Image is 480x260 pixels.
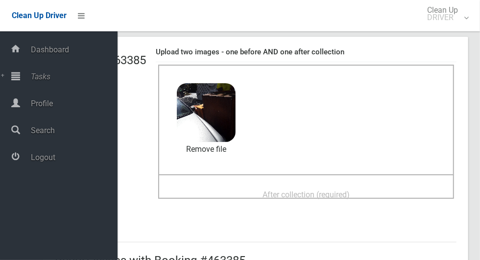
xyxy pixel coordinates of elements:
[12,8,67,23] a: Clean Up Driver
[28,45,118,54] span: Dashboard
[427,14,458,21] small: DRIVER
[263,190,350,199] span: After collection (required)
[177,142,236,157] a: Remove file
[422,6,468,21] span: Clean Up
[28,126,118,135] span: Search
[12,11,67,20] span: Clean Up Driver
[156,48,456,56] h4: Upload two images - one before AND one after collection
[28,153,118,162] span: Logout
[28,99,118,108] span: Profile
[28,72,118,81] span: Tasks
